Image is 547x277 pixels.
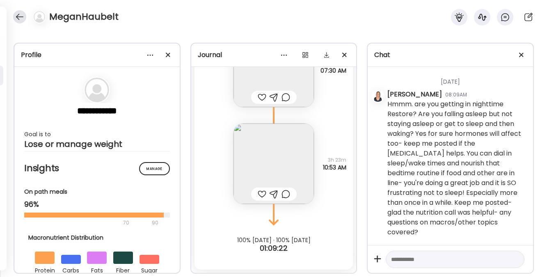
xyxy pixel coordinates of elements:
span: 10:53 AM [323,164,346,171]
h4: MeganHaubelt [49,10,119,23]
img: images%2FGpYLLE1rqVgMxj7323ap5oIcjVc2%2F5qK1GdNr30wAWl3yZaYu%2FtyjqoOpcbglB2x4gAOud_240 [233,124,314,204]
div: fats [87,264,107,275]
h2: Insights [24,162,170,174]
img: bg-avatar-default.svg [34,11,45,23]
div: Profile [21,50,173,60]
span: 3h 23m [323,156,346,164]
img: images%2FGpYLLE1rqVgMxj7323ap5oIcjVc2%2F1aXxs9QeqcFOH0BrItJt%2Fj0tXIWbWZ1G6Ljb4iRdf_240 [233,27,314,107]
div: 96% [24,199,170,209]
div: [DATE] [387,68,526,89]
div: 100% [DATE] · 100% [DATE] [191,237,357,243]
div: sugar [140,264,159,275]
div: On path meals [24,188,170,196]
div: protein [35,264,55,275]
span: 07:30 AM [320,67,346,74]
div: 01:09:22 [191,243,357,253]
div: Chat [374,50,526,60]
div: Manage [139,162,170,175]
div: Goal is to [24,129,170,139]
div: Hmmm. are you getting in nighttime Restore? Are you falling asleep but not staying asleep or get ... [387,99,526,237]
div: carbs [61,264,81,275]
div: [PERSON_NAME] [387,89,442,99]
div: fiber [113,264,133,275]
div: Lose or manage weight [24,139,170,149]
div: Journal [198,50,350,60]
div: 08:09AM [445,91,467,98]
img: bg-avatar-default.svg [85,78,109,102]
img: avatars%2FRVeVBoY4G9O2578DitMsgSKHquL2 [372,90,384,102]
div: 70 [24,218,149,228]
div: 90 [151,218,159,228]
div: Macronutrient Distribution [28,234,165,242]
